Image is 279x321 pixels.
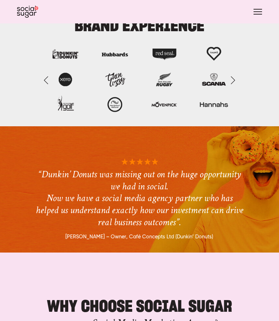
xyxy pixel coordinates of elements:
[36,45,243,115] img: Brand-Exp-Carousel-1.png
[90,157,189,167] img: 5 Stars
[34,233,245,249] p: [PERSON_NAME] – Owner, Café Concepts Ltd (Dunkin’ Donuts)
[225,70,240,91] a: Next Slide
[34,143,245,228] h3: “Dunkin’ Donuts was missing out on the huge opportunity we had in social. Now we have a social me...
[251,6,265,18] button: Open navigation menu
[34,11,245,33] h2: BRAND EXPERIENCE
[17,6,38,18] img: SocialSugar
[39,70,54,91] a: Previous Slide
